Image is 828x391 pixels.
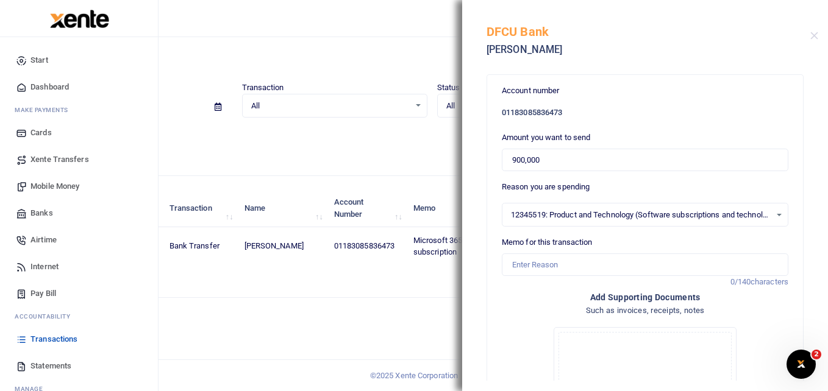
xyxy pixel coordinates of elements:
label: Reason you are spending [502,181,590,193]
h4: Such as invoices, receipts, notes [502,304,788,317]
span: Airtime [30,234,57,246]
span: Transactions [30,333,77,345]
h5: DFCU Bank [487,24,810,39]
span: Mobile Money [30,180,79,192]
h6: 01183085836473 [502,108,788,118]
span: Pay Bill [30,287,56,300]
span: All [251,100,410,112]
a: Cards [10,119,148,146]
span: Cards [30,127,52,139]
a: Airtime [10,227,148,253]
a: Start [10,47,148,74]
span: Xente Transfers [30,153,89,166]
span: countability [24,312,70,321]
label: Memo for this transaction [502,236,593,248]
th: Account Number: activate to sort column ascending [327,189,407,227]
a: logo-small logo-large logo-large [49,13,109,23]
span: Microsoft 365 Business Standard subscription [413,236,530,257]
p: Download [46,132,818,145]
span: 0/140 [730,277,751,286]
button: Close [810,32,818,40]
img: logo-large [50,10,109,28]
span: Banks [30,207,53,219]
div: Showing 1 to 1 of 1 entries [57,269,365,287]
a: Xente Transfers [10,146,148,173]
span: 2 [812,350,821,359]
a: Transactions [10,326,148,353]
span: [PERSON_NAME] [244,241,304,250]
a: Pay Bill [10,280,148,307]
a: Statements [10,353,148,379]
input: Enter Reason [502,253,788,277]
h4: Transactions [46,52,818,66]
span: Internet [30,261,59,273]
span: Bank Transfer [170,241,219,250]
th: Name: activate to sort column ascending [237,189,327,227]
iframe: Intercom live chat [787,350,816,379]
a: Banks [10,200,148,227]
label: Transaction [242,82,284,94]
th: Memo: activate to sort column ascending [407,189,543,227]
span: characters [751,277,788,286]
span: Dashboard [30,81,69,93]
span: 01183085836473 [334,241,394,250]
li: Ac [10,307,148,326]
label: Status [437,82,460,94]
h5: [PERSON_NAME] [487,44,810,56]
label: Amount you want to send [502,132,590,144]
a: Mobile Money [10,173,148,200]
a: Internet [10,253,148,280]
span: Statements [30,360,71,372]
li: M [10,100,148,119]
span: 12345519: Product and Technology (Software subscriptions and technology costs) [511,209,771,221]
a: Dashboard [10,74,148,100]
span: All [446,100,605,112]
th: Transaction: activate to sort column ascending [162,189,237,227]
label: Account number [502,85,559,97]
span: Start [30,54,48,66]
input: UGX [502,149,788,172]
h4: Add supporting Documents [502,291,788,304]
span: ake Payments [21,105,68,114]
